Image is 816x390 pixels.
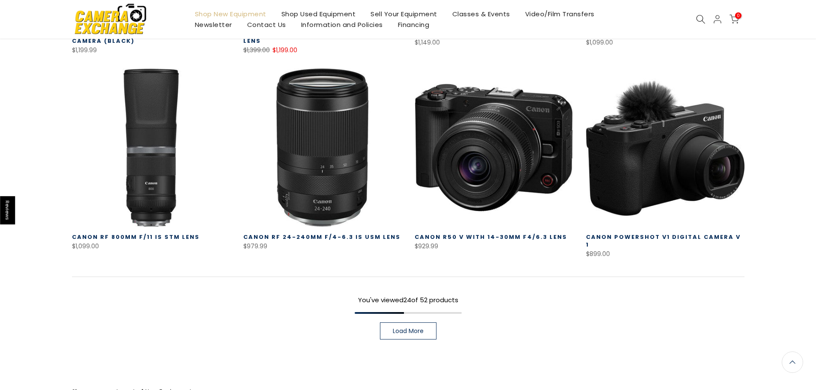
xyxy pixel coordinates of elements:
[72,241,230,252] div: $1,099.00
[415,233,567,241] a: Canon R50 V with 14-30mm f4/6.3 Lens
[586,37,744,48] div: $1,099.00
[239,19,293,30] a: Contact Us
[243,46,270,54] del: $1,399.00
[293,19,390,30] a: Information and Policies
[415,37,573,48] div: $1,149.00
[363,9,445,19] a: Sell Your Equipment
[782,351,803,373] a: Back to the top
[187,9,274,19] a: Shop New Equipment
[729,15,739,24] a: 0
[586,233,741,249] a: Canon PowerShot V1 Digital Camera V 1
[72,233,200,241] a: Canon RF 800mm f/11 IS STM Lens
[243,241,402,252] div: $979.99
[390,19,437,30] a: Financing
[586,249,744,259] div: $899.00
[415,241,573,252] div: $929.99
[735,12,741,19] span: 0
[243,233,401,241] a: Canon RF 24-240mm f/4-6.3 IS USM Lens
[187,19,239,30] a: Newsletter
[274,9,363,19] a: Shop Used Equipment
[445,9,517,19] a: Classes & Events
[404,295,411,304] span: 24
[358,295,458,304] span: You've viewed of 52 products
[380,322,436,339] a: Load More
[272,45,297,56] ins: $1,199.00
[517,9,602,19] a: Video/Film Transfers
[393,328,424,334] span: Load More
[72,45,230,56] div: $1,199.99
